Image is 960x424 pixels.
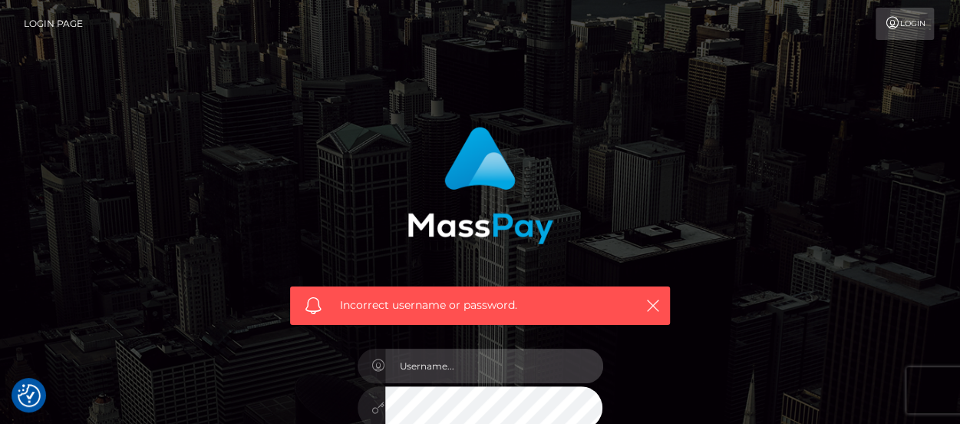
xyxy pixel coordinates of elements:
img: Revisit consent button [18,384,41,407]
a: Login [876,8,934,40]
input: Username... [385,349,603,383]
img: MassPay Login [407,127,553,244]
button: Consent Preferences [18,384,41,407]
span: Incorrect username or password. [340,297,620,313]
a: Login Page [24,8,83,40]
